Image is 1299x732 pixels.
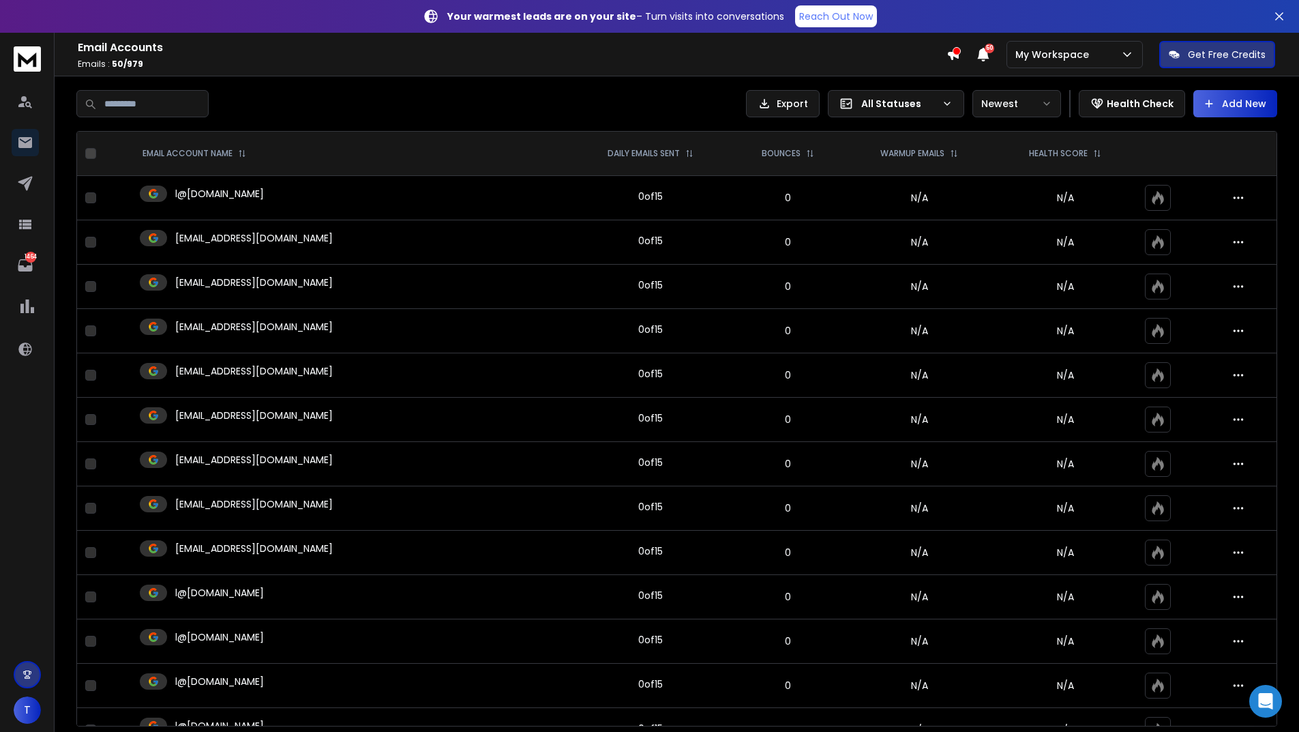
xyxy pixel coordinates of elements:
div: 0 of 15 [638,234,663,248]
button: Newest [972,90,1061,117]
span: 50 / 979 [112,58,143,70]
p: 0 [740,324,836,338]
p: [EMAIL_ADDRESS][DOMAIN_NAME] [175,542,333,555]
p: l@[DOMAIN_NAME] [175,586,264,600]
p: N/A [1002,368,1128,382]
p: [EMAIL_ADDRESS][DOMAIN_NAME] [175,409,333,422]
button: Health Check [1079,90,1185,117]
div: 0 of 15 [638,677,663,691]
td: N/A [844,309,994,353]
p: [EMAIL_ADDRESS][DOMAIN_NAME] [175,364,333,378]
p: 0 [740,501,836,515]
td: N/A [844,442,994,486]
p: Reach Out Now [799,10,873,23]
div: 0 of 15 [638,190,663,203]
div: 0 of 15 [638,544,663,558]
td: N/A [844,575,994,619]
p: N/A [1002,413,1128,426]
td: N/A [844,531,994,575]
p: 0 [740,457,836,471]
p: N/A [1002,679,1128,692]
p: N/A [1002,280,1128,293]
p: Emails : [78,59,946,70]
p: 0 [740,280,836,293]
td: N/A [844,176,994,220]
p: – Turn visits into conversations [447,10,784,23]
p: Get Free Credits [1188,48,1266,61]
a: Reach Out Now [795,5,877,27]
div: 0 of 15 [638,323,663,336]
p: N/A [1002,191,1128,205]
p: l@[DOMAIN_NAME] [175,187,264,201]
div: 0 of 15 [638,589,663,602]
div: 0 of 15 [638,500,663,514]
strong: Your warmest leads are on your site [447,10,636,23]
td: N/A [844,664,994,708]
p: [EMAIL_ADDRESS][DOMAIN_NAME] [175,276,333,289]
div: 0 of 15 [638,367,663,381]
td: N/A [844,265,994,309]
button: Add New [1193,90,1277,117]
p: 0 [740,413,836,426]
p: BOUNCES [762,148,801,159]
td: N/A [844,353,994,398]
p: HEALTH SCORE [1029,148,1088,159]
p: l@[DOMAIN_NAME] [175,675,264,688]
p: [EMAIL_ADDRESS][DOMAIN_NAME] [175,320,333,334]
div: EMAIL ACCOUNT NAME [143,148,246,159]
button: T [14,697,41,724]
div: 0 of 15 [638,411,663,425]
td: N/A [844,486,994,531]
span: 50 [985,44,994,53]
p: 0 [740,235,836,249]
a: 1464 [12,252,39,279]
img: logo [14,46,41,72]
div: 0 of 15 [638,633,663,647]
p: N/A [1002,324,1128,338]
p: N/A [1002,634,1128,648]
p: N/A [1002,457,1128,471]
p: [EMAIL_ADDRESS][DOMAIN_NAME] [175,497,333,511]
p: N/A [1002,546,1128,559]
p: [EMAIL_ADDRESS][DOMAIN_NAME] [175,231,333,245]
p: 0 [740,590,836,604]
p: 0 [740,191,836,205]
p: 0 [740,368,836,382]
p: [EMAIL_ADDRESS][DOMAIN_NAME] [175,453,333,467]
p: 1464 [25,252,36,263]
div: Open Intercom Messenger [1249,685,1282,718]
p: 0 [740,634,836,648]
div: 0 of 15 [638,456,663,469]
h1: Email Accounts [78,40,946,56]
p: WARMUP EMAILS [880,148,944,159]
p: All Statuses [861,97,936,111]
p: My Workspace [1015,48,1094,61]
button: Export [746,90,820,117]
button: Get Free Credits [1159,41,1275,68]
p: l@[DOMAIN_NAME] [175,630,264,644]
p: DAILY EMAILS SENT [608,148,680,159]
p: N/A [1002,501,1128,515]
td: N/A [844,619,994,664]
p: N/A [1002,590,1128,604]
p: 0 [740,546,836,559]
div: 0 of 15 [638,278,663,292]
p: N/A [1002,235,1128,249]
p: 0 [740,679,836,692]
td: N/A [844,220,994,265]
p: Health Check [1107,97,1174,111]
td: N/A [844,398,994,442]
